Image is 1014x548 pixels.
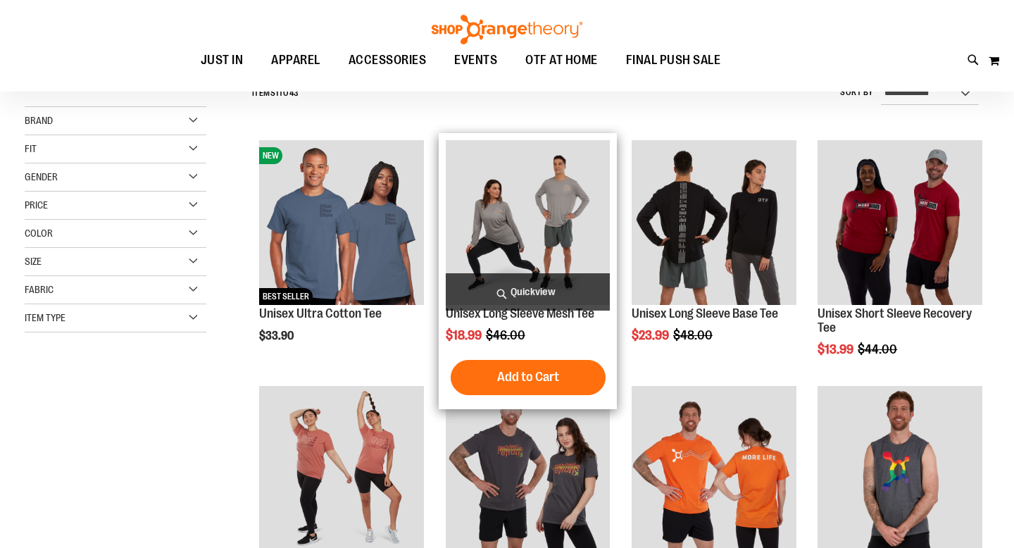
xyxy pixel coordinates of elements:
span: $33.90 [259,330,296,342]
span: Color [25,228,53,239]
div: product [625,133,803,378]
span: 43 [289,88,299,98]
img: Product image for Unisex Long Sleeve Base Tee [632,140,796,305]
img: Unisex Ultra Cotton Tee [259,140,424,305]
span: OTF AT HOME [525,44,598,76]
a: Product image for Unisex SS Recovery Tee [818,140,982,307]
span: Gender [25,171,58,182]
img: Unisex Long Sleeve Mesh Tee primary image [446,140,611,305]
span: $48.00 [673,328,715,342]
span: FINAL PUSH SALE [626,44,721,76]
a: Unisex Long Sleeve Mesh Tee [446,306,594,320]
span: NEW [259,147,282,164]
span: Price [25,199,48,211]
a: Unisex Ultra Cotton Tee [259,306,382,320]
span: $44.00 [858,342,899,356]
button: Add to Cart [451,360,606,395]
span: APPAREL [271,44,320,76]
span: 1 [275,88,279,98]
img: Product image for Unisex SS Recovery Tee [818,140,982,305]
h2: Items to [252,82,299,104]
div: product [252,133,431,378]
span: Add to Cart [497,369,559,385]
a: Unisex Short Sleeve Recovery Tee [818,306,972,335]
span: JUST IN [201,44,244,76]
span: $18.99 [446,328,484,342]
div: product [439,133,618,409]
span: $23.99 [632,328,671,342]
span: Fit [25,143,37,154]
span: Fabric [25,284,54,295]
span: ACCESSORIES [349,44,427,76]
span: Item Type [25,312,65,323]
span: EVENTS [454,44,497,76]
a: Unisex Ultra Cotton TeeNEWBEST SELLER [259,140,424,307]
span: BEST SELLER [259,288,313,305]
label: Sort By [840,87,874,99]
strong: Shopping Options [25,75,206,107]
a: Unisex Long Sleeve Mesh Tee primary image [446,140,611,307]
a: Product image for Unisex Long Sleeve Base Tee [632,140,796,307]
span: $46.00 [486,328,527,342]
a: Quickview [446,273,611,311]
img: Shop Orangetheory [430,15,584,44]
span: Size [25,256,42,267]
span: Brand [25,115,53,126]
span: $13.99 [818,342,856,356]
div: product [810,133,989,392]
a: Unisex Long Sleeve Base Tee [632,306,778,320]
